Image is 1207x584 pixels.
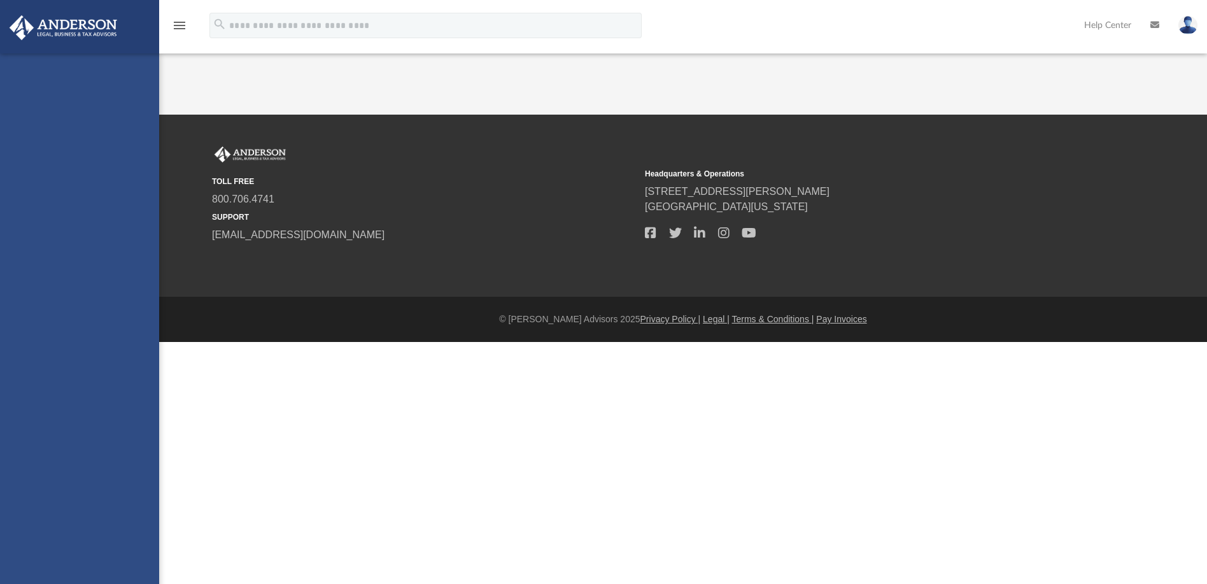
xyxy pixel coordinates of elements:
img: Anderson Advisors Platinum Portal [6,15,121,40]
div: © [PERSON_NAME] Advisors 2025 [159,313,1207,326]
a: menu [172,24,187,33]
a: [GEOGRAPHIC_DATA][US_STATE] [645,201,808,212]
a: 800.706.4741 [212,194,274,204]
a: Legal | [703,314,730,324]
small: Headquarters & Operations [645,168,1069,180]
small: TOLL FREE [212,176,636,187]
a: Privacy Policy | [640,314,701,324]
i: menu [172,18,187,33]
i: search [213,17,227,31]
img: User Pic [1178,16,1197,34]
a: Terms & Conditions | [732,314,814,324]
a: [STREET_ADDRESS][PERSON_NAME] [645,186,829,197]
a: Pay Invoices [816,314,866,324]
img: Anderson Advisors Platinum Portal [212,146,288,163]
a: [EMAIL_ADDRESS][DOMAIN_NAME] [212,229,385,240]
small: SUPPORT [212,211,636,223]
